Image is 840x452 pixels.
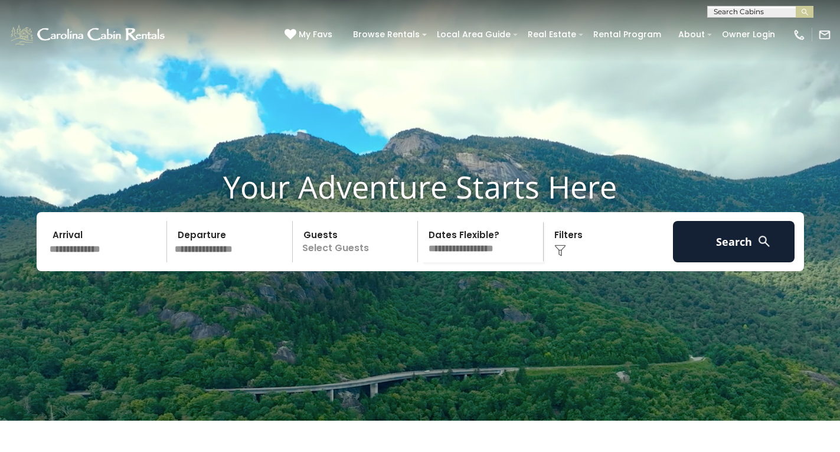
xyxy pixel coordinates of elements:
[818,28,831,41] img: mail-regular-white.png
[285,28,335,41] a: My Favs
[673,221,795,262] button: Search
[716,25,781,44] a: Owner Login
[554,245,566,256] img: filter--v1.png
[299,28,332,41] span: My Favs
[793,28,806,41] img: phone-regular-white.png
[672,25,711,44] a: About
[757,234,772,249] img: search-regular-white.png
[347,25,426,44] a: Browse Rentals
[522,25,582,44] a: Real Estate
[431,25,517,44] a: Local Area Guide
[296,221,418,262] p: Select Guests
[9,23,168,47] img: White-1-1-2.png
[587,25,667,44] a: Rental Program
[9,168,831,205] h1: Your Adventure Starts Here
